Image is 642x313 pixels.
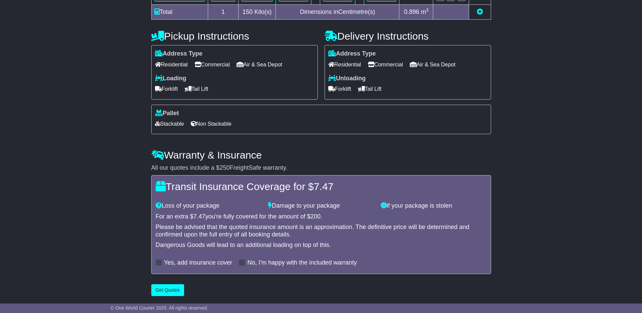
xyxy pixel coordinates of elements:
label: Pallet [155,110,179,117]
span: 0.896 [404,8,419,15]
span: 7.47 [314,181,333,192]
span: Air & Sea Depot [237,59,282,70]
span: Residential [328,59,361,70]
h4: Warranty & Insurance [151,149,491,161]
div: Loss of your package [152,202,265,210]
td: Dimensions in Centimetre(s) [276,5,399,20]
sup: 3 [426,7,429,13]
div: Dangerous Goods will lead to an additional loading on top of this. [156,242,487,249]
span: © One World Courier 2025. All rights reserved. [110,305,208,311]
label: No, I'm happy with the included warranty [247,259,357,267]
td: Kilo(s) [239,5,276,20]
span: Commercial [195,59,230,70]
div: Damage to your package [265,202,377,210]
td: Total [151,5,208,20]
span: Tail Lift [358,84,382,94]
button: Get Quotes [151,284,184,296]
span: Stackable [155,119,184,129]
td: 1 [208,5,239,20]
div: All our quotes include a $ FreightSafe warranty. [151,164,491,172]
span: m [421,8,429,15]
span: Air & Sea Depot [410,59,456,70]
span: 200 [310,213,320,220]
h4: Pickup Instructions [151,30,318,42]
span: Commercial [368,59,403,70]
span: 150 [243,8,253,15]
span: Residential [155,59,188,70]
div: If your package is stolen [377,202,490,210]
span: Non Stackable [191,119,231,129]
label: Loading [155,75,186,82]
a: Add new item [477,8,483,15]
span: 250 [220,164,230,171]
span: Tail Lift [185,84,208,94]
div: For an extra $ you're fully covered for the amount of $ . [156,213,487,221]
label: Address Type [328,50,376,58]
label: Yes, add insurance cover [164,259,232,267]
span: 7.47 [194,213,205,220]
span: Forklift [328,84,351,94]
span: Forklift [155,84,178,94]
h4: Delivery Instructions [325,30,491,42]
label: Address Type [155,50,203,58]
div: Please be advised that the quoted insurance amount is an approximation. The definitive price will... [156,224,487,238]
label: Unloading [328,75,366,82]
h4: Transit Insurance Coverage for $ [156,181,487,192]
